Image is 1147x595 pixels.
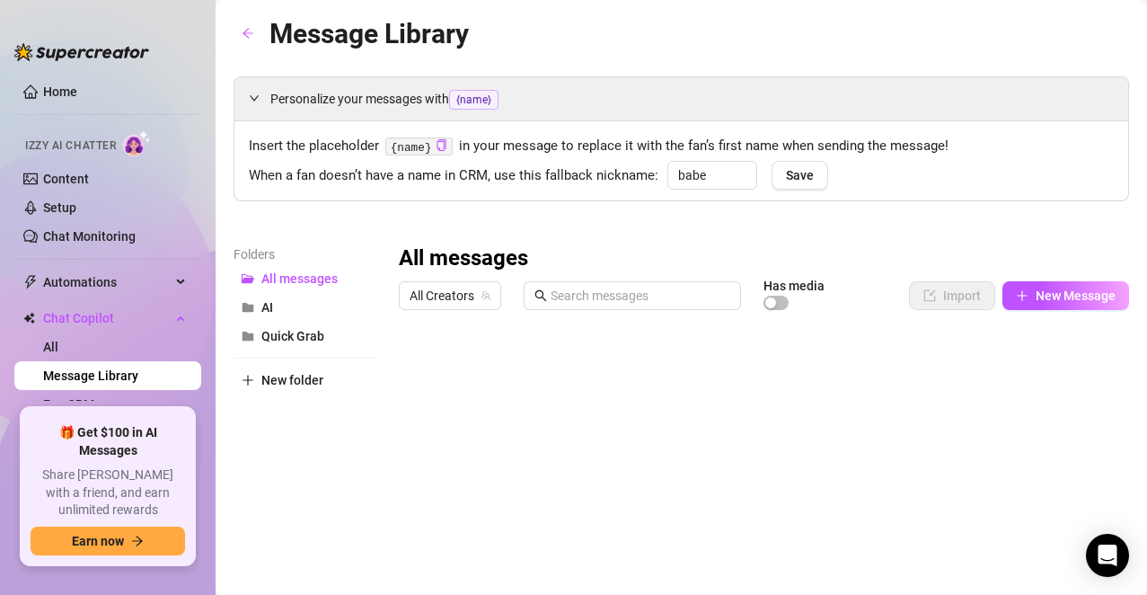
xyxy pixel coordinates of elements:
span: Automations [43,268,171,297]
span: Share [PERSON_NAME] with a friend, and earn unlimited rewards [31,466,185,520]
span: thunderbolt [23,275,38,289]
h3: All messages [399,244,528,273]
span: Save [786,168,814,182]
img: Chat Copilot [23,312,35,324]
span: Personalize your messages with [270,89,1114,110]
span: plus [1016,289,1028,302]
a: Content [43,172,89,186]
a: Chat Monitoring [43,229,136,244]
span: arrow-right [131,535,144,547]
button: Quick Grab [234,322,377,351]
span: New Message [1036,289,1116,303]
span: folder [242,301,254,314]
button: Save [772,161,828,190]
button: New folder [234,366,377,395]
button: All messages [234,264,377,293]
button: AI [234,293,377,322]
a: Home [43,84,77,99]
input: Search messages [551,286,730,306]
span: All Creators [410,282,490,309]
article: Folders [234,244,377,264]
article: Has media [763,280,825,291]
span: {name} [449,90,499,110]
a: Fan CRM [43,397,94,412]
span: New folder [261,373,323,387]
span: Izzy AI Chatter [25,138,116,155]
span: search [534,289,547,302]
span: arrow-left [242,27,254,40]
div: Personalize your messages with{name} [234,77,1128,120]
code: {name} [385,138,453,156]
span: 🎁 Get $100 in AI Messages [31,424,185,459]
span: copy [436,139,447,151]
span: folder [242,330,254,342]
div: Open Intercom Messenger [1086,534,1129,577]
a: Setup [43,200,76,215]
button: Click to Copy [436,139,447,153]
span: folder-open [242,272,254,285]
button: Earn nowarrow-right [31,527,185,555]
img: logo-BBDzfeDw.svg [14,43,149,61]
span: Insert the placeholder in your message to replace it with the fan’s first name when sending the m... [249,136,1114,157]
button: Import [909,281,995,310]
span: Quick Grab [261,329,324,343]
span: plus [242,374,254,386]
span: When a fan doesn’t have a name in CRM, use this fallback nickname: [249,165,658,187]
span: Chat Copilot [43,304,171,333]
span: team [481,290,491,301]
span: expanded [249,93,260,103]
span: AI [261,300,273,315]
article: Message Library [269,13,469,55]
a: Message Library [43,369,138,383]
span: Earn now [72,534,124,548]
span: All messages [261,271,338,286]
a: All [43,340,58,354]
img: AI Chatter [123,130,151,156]
button: New Message [1002,281,1129,310]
